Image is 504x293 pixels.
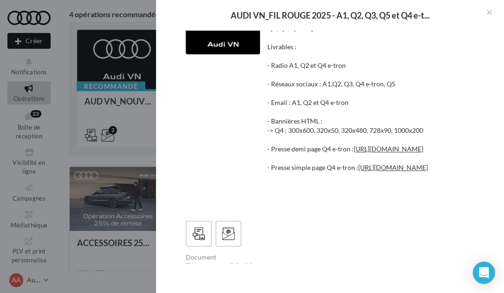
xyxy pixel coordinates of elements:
div: Document [186,254,330,260]
a: [URL][DOMAIN_NAME] [358,163,428,171]
div: Découvrez les assets relatifs aux offres tactiques B2C des modèles A1, Q2, Q3, Q5 et Q4 e-tron. L... [267,14,475,209]
span: AUDI VN_FIL ROUGE 2025 - A1, Q2, Q3, Q5 et Q4 e-t... [231,11,429,20]
div: Documents liés à la campagne [186,262,330,271]
div: Open Intercom Messenger [472,261,495,284]
a: [URL][DOMAIN_NAME] [354,145,423,153]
